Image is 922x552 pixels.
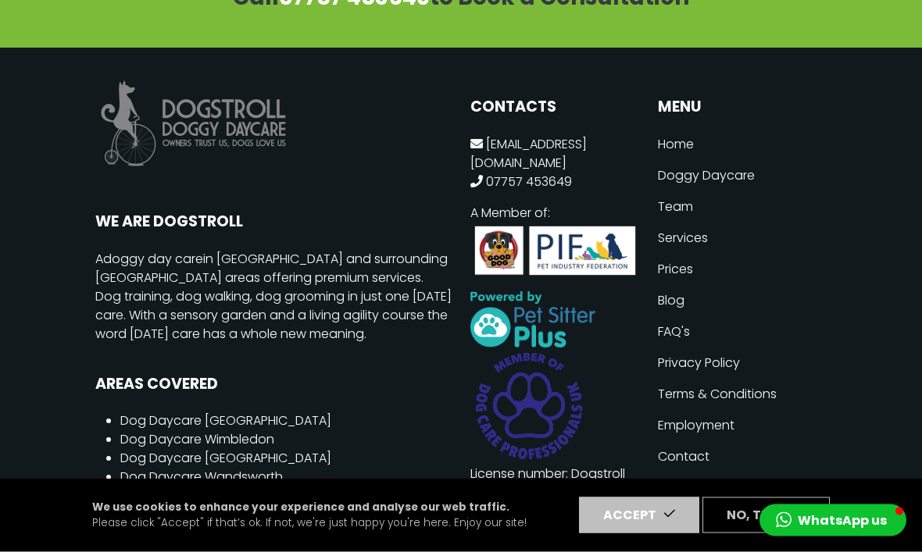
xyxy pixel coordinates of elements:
a: Doggy Daycare [658,161,827,192]
button: MENU [658,98,827,116]
strong: We use cookies to enhance your experience and analyse our web traffic. [92,500,509,515]
a: Terms & Conditions [658,379,827,411]
a: Prices [658,255,827,286]
a: Blog [658,286,827,317]
button: No, thanks [702,497,830,533]
a: [EMAIL_ADDRESS][DOMAIN_NAME] [470,136,587,173]
h2: AREAS COVERED [95,376,452,394]
img: PIF [470,223,639,280]
a: FAQ's [658,317,827,348]
img: professional dog day care software [470,292,595,348]
a: Dog Daycare Wandsworth [120,468,283,486]
a: Dog Daycare [GEOGRAPHIC_DATA] [120,412,331,430]
p: Please click "Accept" if that’s ok. If not, we're just happy you're here. Enjoy our site! [92,500,527,532]
a: Contact [658,442,827,473]
a: Team [658,192,827,223]
a: doggy day care [103,251,203,269]
a: 07757 453649 [486,173,572,191]
a: Home [658,130,827,161]
a: Dog Daycare [GEOGRAPHIC_DATA] [120,450,331,468]
h2: CONTACTS [470,98,639,116]
a: Dog Daycare Wimbledon [120,431,274,449]
h2: WE ARE DOGSTROLL [95,213,452,231]
a: License number: Dogstroll AWRL31 [470,465,625,502]
p: A in [GEOGRAPHIC_DATA] and surrounding [GEOGRAPHIC_DATA] areas offering premium services. Dog tra... [95,251,452,344]
a: Privacy Policy [658,348,827,379]
a: Services [658,223,827,255]
img: Dogstroll Dog Daycare [95,67,291,182]
a: Employment [658,411,827,442]
img: Member of Purple [470,348,588,465]
p: A Member of: [470,205,639,280]
button: Accept [579,497,699,533]
button: WhatsApp us [759,504,906,536]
